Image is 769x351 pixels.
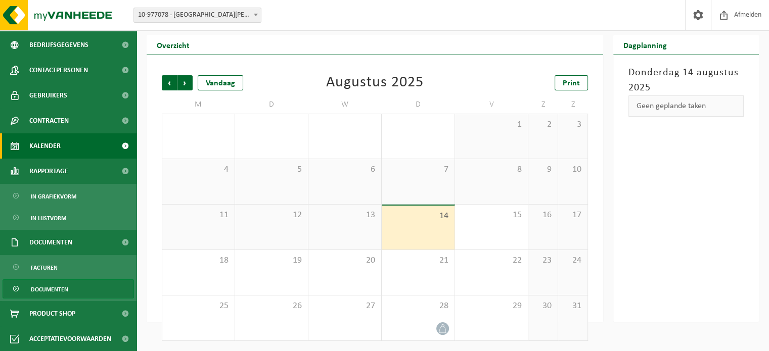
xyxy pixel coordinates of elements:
[240,300,303,312] span: 26
[3,258,134,277] a: Facturen
[29,230,72,255] span: Documenten
[29,133,61,159] span: Kalender
[555,75,588,90] a: Print
[387,164,449,175] span: 7
[29,58,88,83] span: Contactpersonen
[3,186,134,206] a: In grafiekvorm
[455,95,528,114] td: V
[533,255,553,266] span: 23
[387,300,449,312] span: 28
[198,75,243,90] div: Vandaag
[326,75,424,90] div: Augustus 2025
[3,208,134,227] a: In lijstvorm
[235,95,308,114] td: D
[563,119,582,130] span: 3
[313,164,376,175] span: 6
[167,255,230,266] span: 18
[613,35,677,55] h2: Dagplanning
[460,210,523,221] span: 15
[133,8,261,23] span: 10-977078 - BREYNE, ARNO - GELUWE
[134,8,261,22] span: 10-977078 - BREYNE, ARNO - GELUWE
[628,65,744,95] h3: Donderdag 14 augustus 2025
[528,95,558,114] td: Z
[29,159,68,184] span: Rapportage
[31,209,66,228] span: In lijstvorm
[240,255,303,266] span: 19
[533,300,553,312] span: 30
[533,119,553,130] span: 2
[628,95,744,117] div: Geen geplande taken
[29,83,67,108] span: Gebruikers
[558,95,588,114] td: Z
[460,300,523,312] span: 29
[29,108,69,133] span: Contracten
[313,210,376,221] span: 13
[147,35,200,55] h2: Overzicht
[240,210,303,221] span: 12
[31,187,76,206] span: In grafiekvorm
[382,95,455,114] td: D
[563,79,580,87] span: Print
[313,255,376,266] span: 20
[460,164,523,175] span: 8
[3,279,134,298] a: Documenten
[308,95,382,114] td: W
[563,300,582,312] span: 31
[177,75,193,90] span: Volgende
[563,210,582,221] span: 17
[533,210,553,221] span: 16
[29,301,75,326] span: Product Shop
[563,164,582,175] span: 10
[167,164,230,175] span: 4
[387,255,449,266] span: 21
[162,95,235,114] td: M
[460,119,523,130] span: 1
[31,258,58,277] span: Facturen
[563,255,582,266] span: 24
[162,75,177,90] span: Vorige
[460,255,523,266] span: 22
[167,210,230,221] span: 11
[31,280,68,299] span: Documenten
[387,211,449,222] span: 14
[240,164,303,175] span: 5
[167,300,230,312] span: 25
[533,164,553,175] span: 9
[313,300,376,312] span: 27
[29,32,88,58] span: Bedrijfsgegevens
